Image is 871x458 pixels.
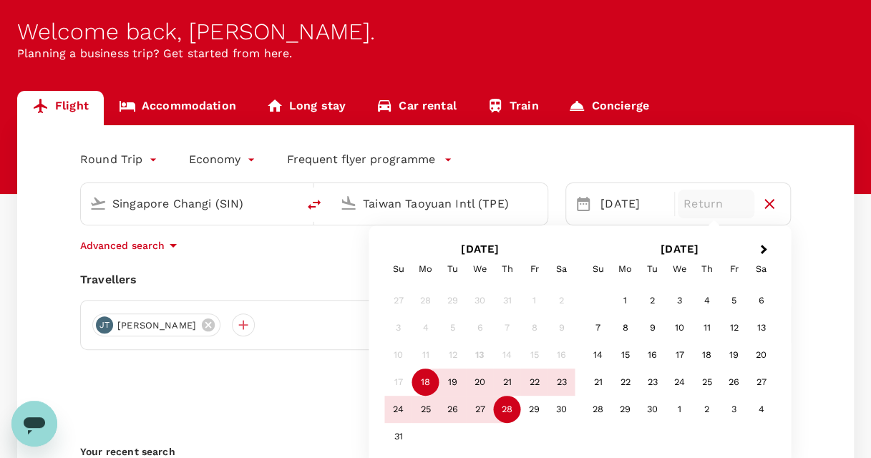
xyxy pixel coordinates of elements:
div: Not available Thursday, August 14th, 2025 [494,341,521,369]
div: Choose Sunday, September 28th, 2025 [585,396,612,423]
button: Open [537,202,540,205]
div: Choose Sunday, September 7th, 2025 [585,314,612,341]
div: Choose Monday, September 29th, 2025 [612,396,639,423]
div: Choose Saturday, August 23rd, 2025 [548,369,575,396]
div: Choose Saturday, August 30th, 2025 [548,396,575,423]
div: Not available Sunday, August 10th, 2025 [385,341,412,369]
div: Choose Friday, August 22nd, 2025 [521,369,548,396]
p: Advanced search [80,238,165,253]
button: Frequent flyer programme [287,151,452,168]
div: Choose Wednesday, September 3rd, 2025 [666,287,694,314]
div: Choose Tuesday, September 2nd, 2025 [639,287,666,314]
div: Choose Thursday, October 2nd, 2025 [694,396,721,423]
a: Long stay [251,91,361,125]
p: Return [683,195,749,213]
div: Not available Monday, July 28th, 2025 [412,287,439,314]
div: Choose Friday, September 19th, 2025 [721,341,748,369]
div: Not available Tuesday, August 12th, 2025 [439,341,467,369]
div: Friday [721,255,748,283]
button: Next Month [754,239,777,262]
p: Planning a business trip? Get started from here. [17,45,854,62]
div: Not available Saturday, August 16th, 2025 [548,341,575,369]
a: Concierge [553,91,663,125]
div: Tuesday [639,255,666,283]
div: Sunday [585,255,612,283]
div: Not available Thursday, August 7th, 2025 [494,314,521,341]
div: Choose Wednesday, September 17th, 2025 [666,341,694,369]
div: Not available Monday, August 4th, 2025 [412,314,439,341]
div: Not available Tuesday, August 5th, 2025 [439,314,467,341]
button: Open [287,202,290,205]
a: Accommodation [104,91,251,125]
div: Friday [521,255,548,283]
div: Choose Tuesday, August 19th, 2025 [439,369,467,396]
div: Choose Thursday, September 4th, 2025 [694,287,721,314]
div: Not available Saturday, August 2nd, 2025 [548,287,575,314]
a: Train [472,91,554,125]
div: Not available Wednesday, August 6th, 2025 [467,314,494,341]
div: Month September, 2025 [585,287,775,423]
div: Not available Sunday, July 27th, 2025 [385,287,412,314]
div: Choose Saturday, September 20th, 2025 [748,341,775,369]
p: Frequent flyer programme [287,151,435,168]
div: Sunday [385,255,412,283]
div: Choose Sunday, August 31st, 2025 [385,423,412,450]
h2: [DATE] [380,243,580,255]
iframe: Button to launch messaging window [11,401,57,447]
div: Round Trip [80,148,160,171]
div: Choose Monday, September 15th, 2025 [612,341,639,369]
div: Choose Sunday, September 14th, 2025 [585,341,612,369]
div: Not available Wednesday, August 13th, 2025 [467,341,494,369]
div: Choose Monday, August 25th, 2025 [412,396,439,423]
div: JT [96,316,113,333]
div: Not available Sunday, August 3rd, 2025 [385,314,412,341]
div: Not available Monday, August 11th, 2025 [412,341,439,369]
div: Choose Saturday, October 4th, 2025 [748,396,775,423]
div: Choose Wednesday, October 1st, 2025 [666,396,694,423]
div: Choose Sunday, August 24th, 2025 [385,396,412,423]
div: Saturday [748,255,775,283]
div: JT[PERSON_NAME] [92,313,220,336]
div: Monday [412,255,439,283]
div: Choose Thursday, September 18th, 2025 [694,341,721,369]
div: Wednesday [666,255,694,283]
a: Car rental [361,91,472,125]
div: Choose Thursday, August 28th, 2025 [494,396,521,423]
div: Choose Sunday, September 21st, 2025 [585,369,612,396]
div: Choose Saturday, September 27th, 2025 [748,369,775,396]
div: Economy [189,148,258,171]
div: Welcome back , [PERSON_NAME] . [17,19,854,45]
div: Choose Tuesday, September 30th, 2025 [639,396,666,423]
div: Choose Friday, September 5th, 2025 [721,287,748,314]
div: Choose Friday, September 12th, 2025 [721,314,748,341]
div: Choose Friday, September 26th, 2025 [721,369,748,396]
div: Choose Monday, September 22nd, 2025 [612,369,639,396]
div: Choose Monday, September 8th, 2025 [612,314,639,341]
div: Not available Friday, August 15th, 2025 [521,341,548,369]
div: Travellers [80,271,791,288]
div: Choose Tuesday, September 16th, 2025 [639,341,666,369]
a: Flight [17,91,104,125]
div: Monday [612,255,639,283]
div: [DATE] [595,190,671,218]
div: Saturday [548,255,575,283]
div: Choose Saturday, September 6th, 2025 [748,287,775,314]
div: Choose Monday, September 1st, 2025 [612,287,639,314]
input: Going to [363,193,517,215]
div: Wednesday [467,255,494,283]
div: Not available Saturday, August 9th, 2025 [548,314,575,341]
div: Month August, 2025 [385,287,575,450]
div: Choose Tuesday, August 26th, 2025 [439,396,467,423]
div: Choose Thursday, September 11th, 2025 [694,314,721,341]
div: Not available Friday, August 8th, 2025 [521,314,548,341]
div: Choose Tuesday, September 9th, 2025 [639,314,666,341]
span: [PERSON_NAME] [109,318,205,333]
div: Choose Thursday, August 21st, 2025 [494,369,521,396]
div: Tuesday [439,255,467,283]
div: Choose Wednesday, September 10th, 2025 [666,314,694,341]
div: Choose Friday, August 29th, 2025 [521,396,548,423]
div: Choose Monday, August 18th, 2025 [412,369,439,396]
div: Choose Friday, October 3rd, 2025 [721,396,748,423]
div: Not available Wednesday, July 30th, 2025 [467,287,494,314]
div: Not available Sunday, August 17th, 2025 [385,369,412,396]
